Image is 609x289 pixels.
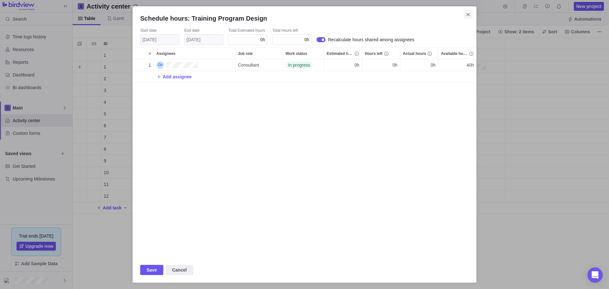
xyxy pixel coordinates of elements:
[140,28,179,34] div: Start date
[427,51,432,56] svg: info-description
[587,267,603,283] div: Open Intercom Messenger
[228,28,267,34] div: Total Estimated hours
[304,37,309,42] span: 0h
[403,50,426,57] span: Actual hours
[154,48,235,59] div: Assignees
[288,62,310,68] span: In progress
[133,6,476,283] div: Schedule hours: Training Program Design
[149,50,151,57] span: #
[438,48,476,59] div: Available hours
[140,14,469,23] h2: Schedule hours: Training Program Design
[156,72,192,81] span: Add assignee
[365,50,383,57] span: Hours left
[238,50,253,57] span: Job role
[235,59,283,71] div: Job role
[133,59,476,257] div: grid
[324,59,362,71] div: Estimated hours
[441,50,468,57] span: Available hours
[400,59,438,71] div: 0h
[384,51,389,56] svg: info-description
[438,59,476,71] div: Available hours
[430,62,435,68] span: 0h
[285,50,307,57] span: Work status
[283,48,324,59] div: Work status
[154,59,235,71] div: Consultant User
[172,266,187,274] span: Cancel
[148,62,151,68] span: 1
[166,265,193,275] span: Cancel
[235,48,283,59] div: Job role
[156,50,175,57] span: Assignees
[438,59,476,71] div: 40h
[467,62,474,68] span: 40h
[238,62,259,68] span: Consultant
[283,59,324,71] div: Work status
[464,10,473,19] span: Close
[354,62,359,68] span: 0h
[362,48,400,59] div: Hours left
[184,28,223,34] div: End date
[469,51,474,56] svg: info-description
[327,50,353,57] span: Estimated hours
[235,59,283,71] div: Consultant
[272,28,311,34] div: Total Hours left
[154,59,235,71] div: Assignees
[392,62,397,68] span: 0h
[133,71,476,83] div: Add New
[283,59,324,71] div: In progress
[140,265,163,275] span: Save
[260,37,265,42] span: 0h
[354,51,359,56] svg: info-description
[362,59,400,71] div: 0h
[362,59,400,71] div: Hours left
[147,266,157,274] span: Save
[163,74,192,80] span: Add assignee
[324,48,362,59] div: Estimated hours
[184,34,223,45] input: End date
[328,36,414,43] span: Recalculate hours shared among assignees
[400,48,438,59] div: Actual hours
[400,59,438,71] div: Actual hours
[324,59,362,71] div: 0h
[140,34,179,45] input: Start date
